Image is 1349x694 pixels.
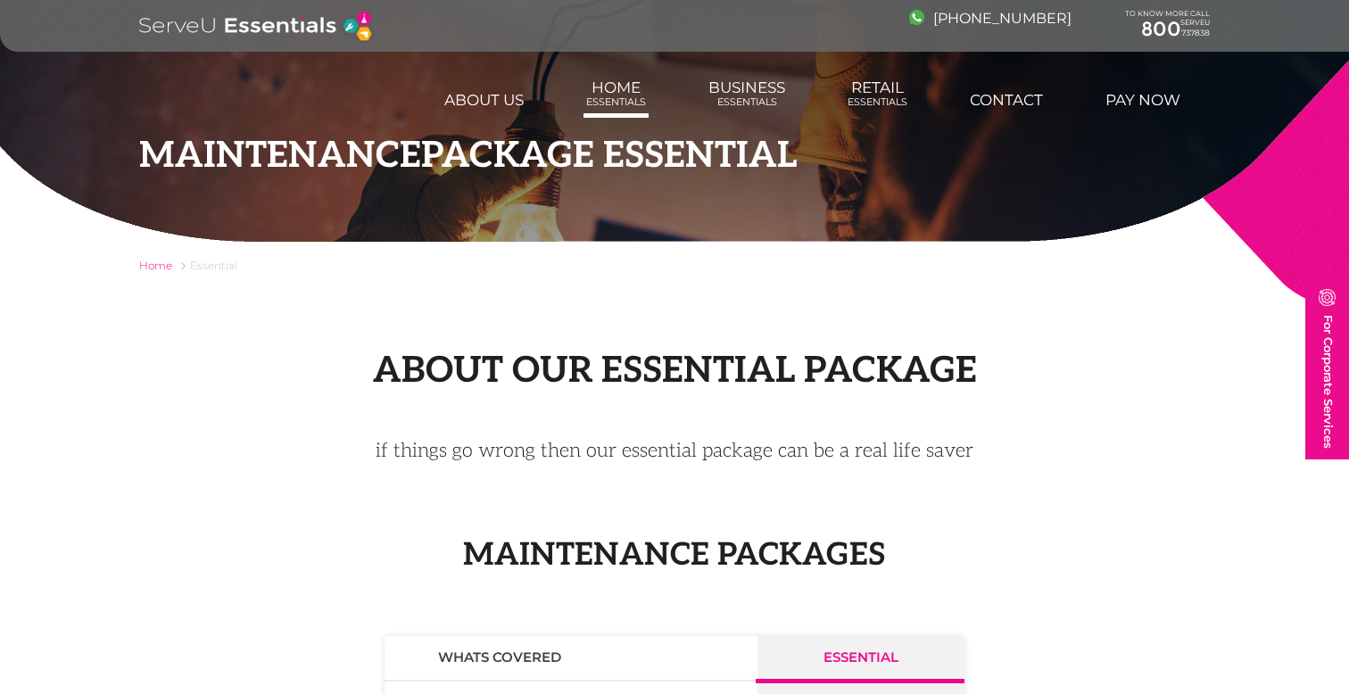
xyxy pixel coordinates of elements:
a: BusinessEssentials [706,70,788,118]
p: if things go wrong then our essential package can be a real life saver [300,437,1049,465]
h2: Maintenance Packages [139,536,1210,574]
span: Essentials [848,96,907,108]
span: Essentials [586,96,646,108]
img: image [909,10,924,25]
span: 800 [1141,17,1181,41]
a: Home [139,259,172,272]
img: logo [139,9,374,43]
a: For Corporate Services [1305,278,1349,459]
a: Pay Now [1103,82,1183,118]
span: Essential [190,259,237,272]
a: HomeEssentials [583,70,649,118]
h2: About our Essential Package [139,350,1210,392]
a: Contact [967,82,1046,118]
th: Whats covered [385,636,757,682]
a: 800737838 [1125,18,1210,41]
span: Essentials [708,96,785,108]
img: image [1319,289,1336,306]
a: [PHONE_NUMBER] [909,10,1072,27]
a: RetailEssentials [845,70,910,118]
th: Essential [757,636,964,682]
div: TO KNOW MORE CALL SERVEU [1125,10,1210,42]
a: About us [442,82,526,118]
